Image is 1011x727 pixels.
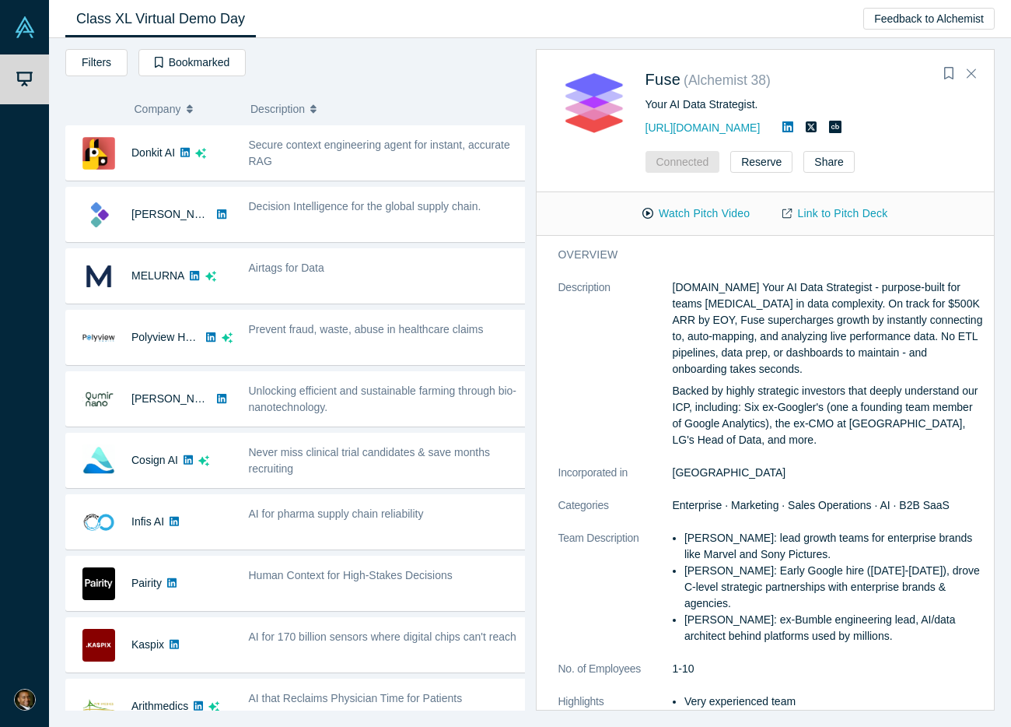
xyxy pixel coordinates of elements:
button: Watch Pitch Video [626,200,766,227]
p: [DOMAIN_NAME] Your AI Data Strategist - purpose-built for teams [MEDICAL_DATA] in data complexity... [673,279,985,378]
p: Backed by highly strategic investors that deeply understand our ICP, including: Six ex-Googler's ... [673,383,985,448]
svg: dsa ai sparkles [222,332,233,343]
svg: dsa ai sparkles [195,148,206,159]
small: ( Alchemist 38 ) [684,72,771,88]
dt: Incorporated in [558,465,673,497]
dt: No. of Employees [558,661,673,694]
span: Decision Intelligence for the global supply chain. [249,200,481,212]
span: Prevent fraud, waste, abuse in healthcare claims [249,323,484,335]
span: Unlocking efficient and sustainable farming through bio-nanotechnology. [249,385,517,413]
span: Company [135,93,181,125]
a: [PERSON_NAME] [131,392,221,405]
li: [PERSON_NAME]: Early Google hire ([DATE]-[DATE]), drove C-level strategic partnerships with enter... [684,563,984,612]
a: Polyview Health [131,331,209,343]
img: Kimaru AI's Logo [82,198,115,231]
img: Infis AI's Logo [82,506,115,539]
button: Share [803,151,854,173]
img: Arithmedics's Logo [82,690,115,723]
div: Your AI Data Strategist. [645,97,973,113]
a: [URL][DOMAIN_NAME] [645,121,761,134]
img: Cosign AI's Logo [82,444,115,477]
img: Alchemist Vault Logo [14,16,36,38]
span: AI for 170 billion sensors where digital chips can't reach [249,630,516,643]
button: Reserve [730,151,792,173]
img: Fuse's Logo [558,67,629,138]
img: Pairity's Logo [82,567,115,600]
dt: Description [558,279,673,465]
a: Donkit AI [131,146,175,159]
dd: [GEOGRAPHIC_DATA] [673,465,985,481]
img: MELURNA's Logo [82,260,115,293]
button: Feedback to Alchemist [863,8,995,30]
a: [PERSON_NAME] [131,208,221,220]
img: Kaspix's Logo [82,629,115,662]
a: MELURNA [131,269,184,282]
a: Kaspix [131,638,164,651]
h3: overview [558,247,963,263]
span: AI for pharma supply chain reliability [249,507,424,520]
a: Infis AI [131,515,164,528]
span: Secure context engineering agent for instant, accurate RAG [249,139,510,167]
svg: dsa ai sparkles [198,455,209,466]
button: Company [135,93,235,125]
li: Very experienced team [684,694,984,710]
a: Fuse [645,71,681,88]
span: Never miss clinical trial candidates & save months recruiting [249,446,490,475]
li: [PERSON_NAME]: lead growth teams for enterprise brands like Marvel and Sony Pictures. [684,530,984,563]
img: Polyview Health's Logo [82,321,115,354]
svg: dsa ai sparkles [208,701,219,712]
span: Human Context for High-Stakes Decisions [249,569,453,581]
a: Pairity [131,577,162,589]
span: Description [250,93,305,125]
li: [PERSON_NAME]: ex-Bumble engineering lead, AI/data architect behind platforms used by millions. [684,612,984,644]
button: Filters [65,49,128,76]
a: Arithmedics [131,700,188,712]
dd: 1-10 [673,661,985,677]
button: Bookmarked [138,49,246,76]
dt: Categories [558,497,673,530]
span: Enterprise · Marketing · Sales Operations · AI · B2B SaaS [673,499,950,511]
img: Qumir Nano's Logo [82,383,115,416]
span: Airtags for Data [249,262,324,274]
button: Bookmark [938,63,960,85]
button: Connected [645,151,720,173]
dt: Team Description [558,530,673,661]
a: Cosign AI [131,454,178,466]
img: Juan Scarlett's Account [14,689,36,711]
a: Class XL Virtual Demo Day [65,1,256,37]
span: AI that Reclaims Physician Time for Patients [249,692,463,704]
button: Close [960,61,983,86]
button: Description [250,93,514,125]
a: Link to Pitch Deck [766,200,904,227]
img: Donkit AI's Logo [82,137,115,170]
svg: dsa ai sparkles [205,271,216,282]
